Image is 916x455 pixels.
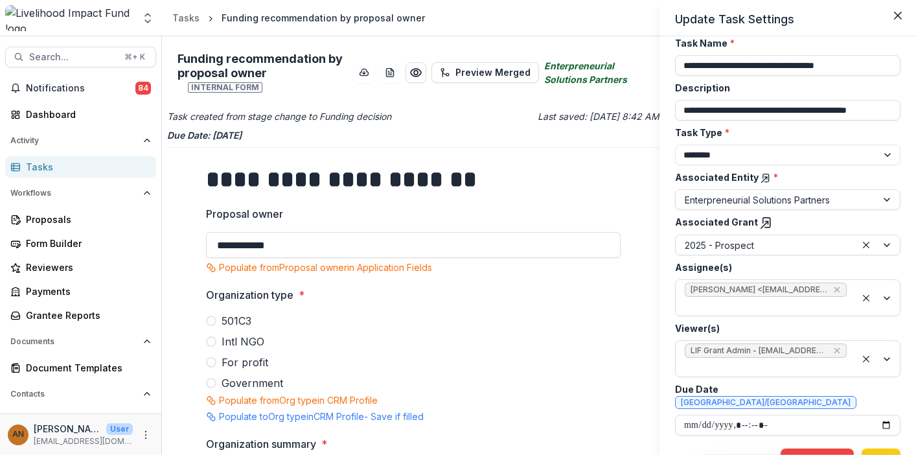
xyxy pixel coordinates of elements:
label: Assignee(s) [675,261,893,274]
button: Close [887,5,908,26]
div: Clear selected options [858,351,874,367]
label: Viewer(s) [675,321,893,335]
span: [PERSON_NAME] <[EMAIL_ADDRESS][DOMAIN_NAME]> ([EMAIL_ADDRESS][DOMAIN_NAME]) [691,285,828,294]
span: [GEOGRAPHIC_DATA]/[GEOGRAPHIC_DATA] [681,398,851,407]
label: Description [675,81,893,95]
label: Task Type [675,126,893,139]
span: LIF Grant Admin - [EMAIL_ADDRESS][DOMAIN_NAME] [691,346,828,355]
div: Remove Amolo Ng'weno <amolo@lifund.org> (amolo@lifund.org) [832,283,842,296]
div: Clear selected options [858,237,874,253]
div: Clear selected options [858,290,874,306]
label: Associated Entity [675,170,893,184]
label: Associated Grant [675,215,893,229]
label: Due Date [675,382,893,410]
div: Remove LIF Grant Admin - grants@lifund.org [832,344,842,357]
label: Task Name [675,36,893,50]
